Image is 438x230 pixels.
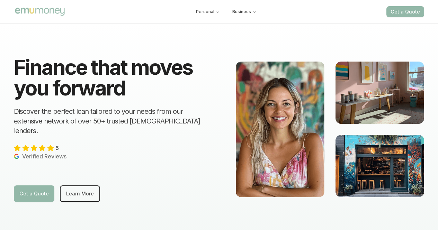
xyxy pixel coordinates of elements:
img: Cafe in Byron Bay [336,135,424,197]
button: Personal [190,6,225,18]
span: 5 [55,144,59,152]
a: Get a Quote [14,185,54,202]
img: Blonde girl running a business [236,62,324,197]
button: Get a Quote [386,6,424,17]
img: Boutique home wares store [336,62,424,124]
img: Emu Money [14,7,66,17]
p: Verified Reviews [14,152,66,160]
button: Business [227,6,262,18]
h2: Discover the perfect loan tailored to your needs from our extensive network of over 50+ trusted [... [14,107,203,136]
h1: Finance that moves you forward [14,57,203,98]
img: Verified [14,154,19,159]
a: Learn More [60,185,100,202]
